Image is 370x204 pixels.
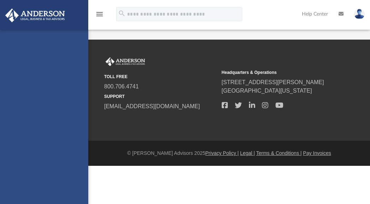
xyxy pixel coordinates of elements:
[88,150,370,157] div: © [PERSON_NAME] Advisors 2025
[104,57,147,66] img: Anderson Advisors Platinum Portal
[118,10,126,17] i: search
[104,74,217,80] small: TOLL FREE
[222,79,324,85] a: [STREET_ADDRESS][PERSON_NAME]
[303,150,331,156] a: Pay Invoices
[104,93,217,100] small: SUPPORT
[222,88,312,94] a: [GEOGRAPHIC_DATA][US_STATE]
[256,150,302,156] a: Terms & Conditions |
[240,150,255,156] a: Legal |
[95,10,104,18] i: menu
[3,8,67,22] img: Anderson Advisors Platinum Portal
[205,150,239,156] a: Privacy Policy |
[222,69,334,76] small: Headquarters & Operations
[104,103,200,109] a: [EMAIL_ADDRESS][DOMAIN_NAME]
[354,9,365,19] img: User Pic
[95,13,104,18] a: menu
[104,83,139,89] a: 800.706.4741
